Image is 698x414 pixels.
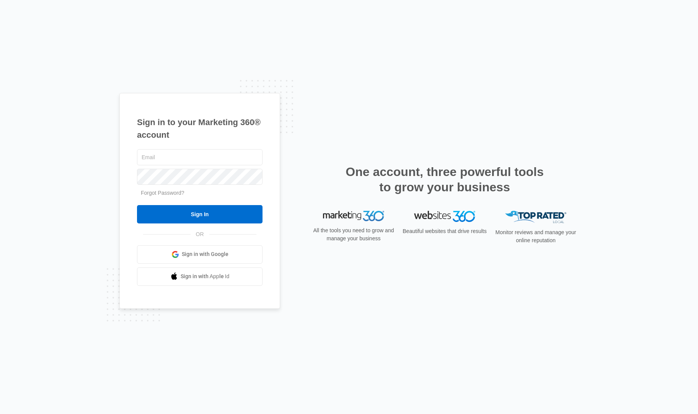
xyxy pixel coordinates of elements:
h1: Sign in to your Marketing 360® account [137,116,263,141]
h2: One account, three powerful tools to grow your business [343,164,546,195]
img: Marketing 360 [323,211,384,222]
a: Forgot Password? [141,190,184,196]
a: Sign in with Google [137,245,263,264]
span: Sign in with Google [182,250,228,258]
p: Monitor reviews and manage your online reputation [493,228,579,244]
img: Websites 360 [414,211,475,222]
a: Sign in with Apple Id [137,267,263,286]
span: Sign in with Apple Id [181,272,230,280]
span: OR [191,230,209,238]
input: Sign In [137,205,263,223]
p: Beautiful websites that drive results [402,227,488,235]
p: All the tools you need to grow and manage your business [311,227,396,243]
input: Email [137,149,263,165]
img: Top Rated Local [505,211,566,223]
